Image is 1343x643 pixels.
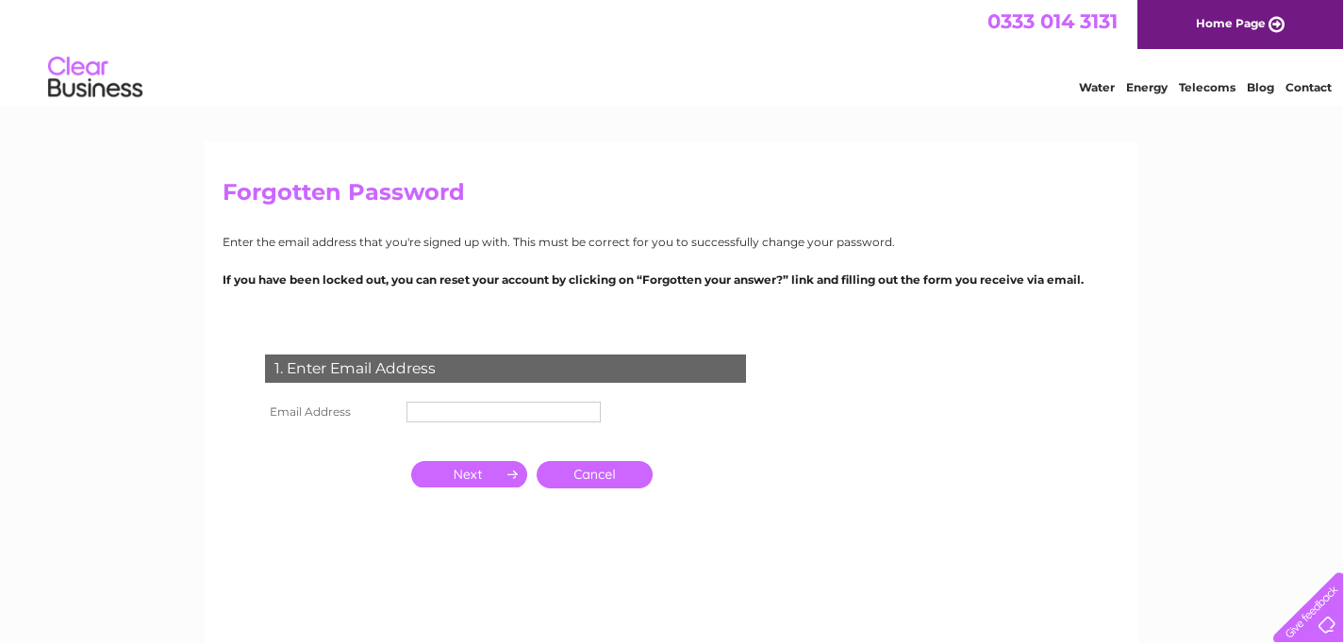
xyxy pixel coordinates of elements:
a: Energy [1126,80,1168,94]
th: Email Address [260,397,402,427]
a: Water [1079,80,1115,94]
h2: Forgotten Password [223,179,1120,215]
div: Clear Business is a trading name of Verastar Limited (registered in [GEOGRAPHIC_DATA] No. 3667643... [227,10,1119,91]
a: 0333 014 3131 [987,9,1118,33]
a: Contact [1285,80,1332,94]
div: 1. Enter Email Address [265,354,746,383]
p: If you have been locked out, you can reset your account by clicking on “Forgotten your answer?” l... [223,271,1120,289]
p: Enter the email address that you're signed up with. This must be correct for you to successfully ... [223,233,1120,251]
a: Cancel [537,461,653,488]
a: Blog [1247,80,1274,94]
a: Telecoms [1179,80,1235,94]
img: logo.png [47,49,143,107]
